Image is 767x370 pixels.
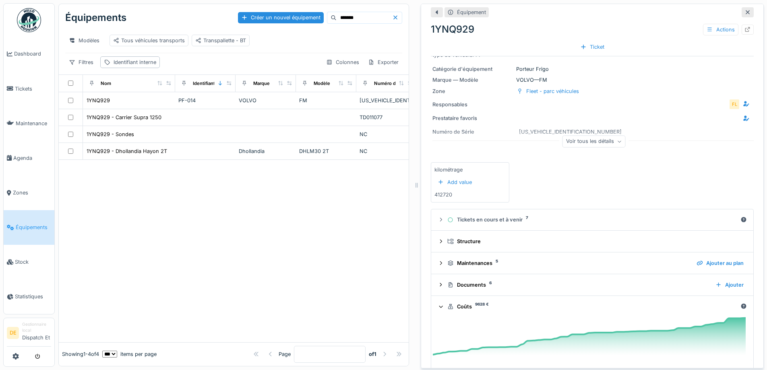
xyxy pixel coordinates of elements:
[434,299,750,314] summary: Coûts9628 €
[434,213,750,227] summary: Tickets en cours et à venir7
[360,97,413,104] div: [US_VEHICLE_IDENTIFICATION_NUMBER]
[62,350,99,358] div: Showing 1 - 4 of 4
[712,279,747,290] div: Ajouter
[447,303,737,310] div: Coûts
[432,76,513,84] div: Marque — Modèle
[562,136,626,147] div: Voir tous les détails
[431,22,754,37] div: 1YNQ929
[369,350,376,358] strong: of 1
[65,35,103,46] div: Modèles
[434,256,750,271] summary: Maintenances5Ajouter au plan
[87,114,161,121] div: 1YNQ929 - Carrier Supra 1250
[279,350,291,358] div: Page
[87,97,110,104] div: 1YNQ929
[114,58,156,66] div: Identifiant interne
[364,56,402,68] div: Exporter
[22,321,51,345] li: Dispatch Et
[526,87,579,95] div: Fleet - parc véhicules
[65,56,97,68] div: Filtres
[323,56,363,68] div: Colonnes
[314,80,330,87] div: Modèle
[4,106,54,141] a: Maintenance
[15,258,51,266] span: Stock
[299,97,353,104] div: FM
[360,130,413,138] div: NC
[447,281,709,289] div: Documents
[195,37,246,44] div: Transpallette - BT
[239,147,293,155] div: Dhollandia
[432,101,496,108] div: Responsables
[15,293,51,300] span: Statistiques
[299,147,353,155] div: DHLM30 2T
[447,216,737,223] div: Tickets en cours et à venir
[7,321,51,347] a: DE Gestionnaire localDispatch Et
[178,97,232,104] div: PF-014
[87,130,134,138] div: 1YNQ929 - Sondes
[101,80,111,87] div: Nom
[432,76,752,84] div: VOLVO — FM
[4,37,54,71] a: Dashboard
[729,99,740,110] div: FL
[360,147,413,155] div: NC
[113,37,185,44] div: Tous véhicules transports
[65,7,126,28] div: Équipements
[374,80,411,87] div: Numéro de Série
[434,277,750,292] summary: Documents6Ajouter
[13,189,51,196] span: Zones
[4,279,54,314] a: Statistiques
[4,210,54,245] a: Équipements
[102,350,157,358] div: items per page
[16,223,51,231] span: Équipements
[193,80,232,87] div: Identifiant interne
[7,327,19,339] li: DE
[519,128,622,136] div: [US_VEHICLE_IDENTIFICATION_NUMBER]
[253,80,270,87] div: Marque
[434,234,750,249] summary: Structure
[434,191,452,198] div: 412720
[15,85,51,93] span: Tickets
[4,176,54,210] a: Zones
[434,166,463,174] div: kilométrage
[22,321,51,334] div: Gestionnaire local
[432,65,513,73] div: Catégorie d'équipement
[447,259,690,267] div: Maintenances
[432,114,496,122] div: Prestataire favoris
[447,238,744,245] div: Structure
[432,87,513,95] div: Zone
[4,141,54,175] a: Agenda
[14,50,51,58] span: Dashboard
[434,177,475,188] div: Add value
[577,41,608,52] div: Ticket
[432,65,752,73] div: Porteur Frigo
[703,24,738,35] div: Actions
[432,128,513,136] div: Numéro de Série
[693,258,747,269] div: Ajouter au plan
[87,147,167,155] div: 1YNQ929 - Dhollandia Hayon 2T
[4,245,54,279] a: Stock
[360,114,413,121] div: TD011077
[13,154,51,162] span: Agenda
[16,120,51,127] span: Maintenance
[17,8,41,32] img: Badge_color-CXgf-gQk.svg
[4,71,54,106] a: Tickets
[457,8,486,16] div: Équipement
[239,97,293,104] div: VOLVO
[238,12,324,23] div: Créer un nouvel équipement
